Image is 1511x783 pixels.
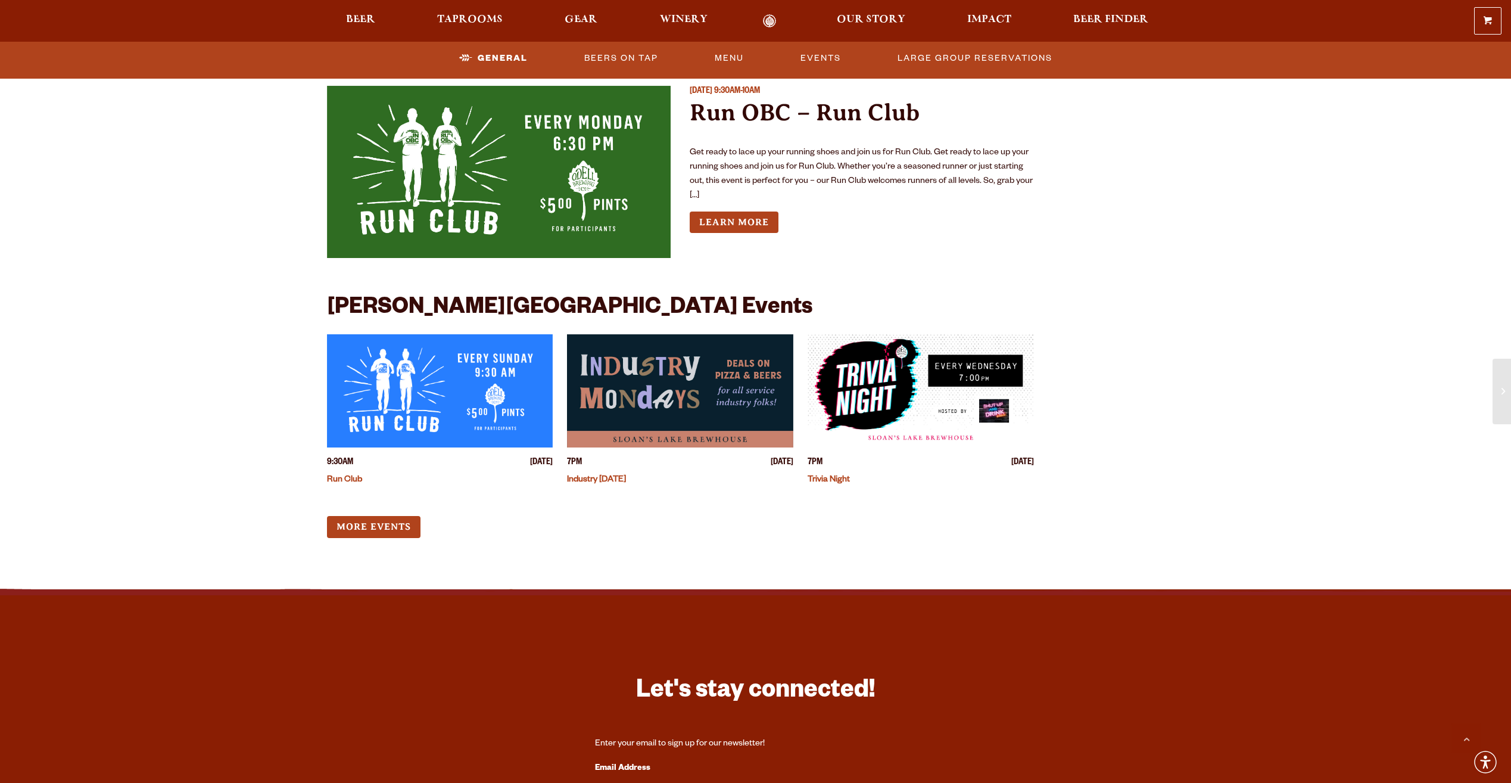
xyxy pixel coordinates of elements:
span: 9:30AM-10AM [714,87,760,97]
span: 7PM [567,457,582,470]
h2: [PERSON_NAME][GEOGRAPHIC_DATA] Events [327,296,812,322]
label: Email Address [595,761,917,776]
span: [DATE] [1011,457,1034,470]
span: 7PM [808,457,823,470]
span: Our Story [837,15,905,24]
a: General [454,45,532,72]
a: Beers On Tap [580,45,663,72]
span: 9:30AM [327,457,353,470]
div: Enter your email to sign up for our newsletter! [595,738,917,750]
a: Beer [338,14,383,28]
a: Winery [652,14,715,28]
a: View event details [327,334,553,448]
h3: Let's stay connected! [595,675,917,710]
span: Taprooms [437,15,503,24]
a: Impact [959,14,1019,28]
a: View event details [327,86,671,258]
a: Beer Finder [1066,14,1156,28]
a: Menu [710,45,749,72]
span: Impact [967,15,1011,24]
a: Events [796,45,846,72]
p: Get ready to lace up your running shoes and join us for Run Club. Get ready to lace up your runni... [690,146,1034,203]
span: Winery [660,15,708,24]
a: Large Group Reservations [893,45,1057,72]
a: Taprooms [429,14,510,28]
a: Scroll to top [1451,723,1481,753]
a: Learn more about Run OBC – Run Club [690,212,778,234]
span: Gear [565,15,597,24]
span: [DATE] [530,457,553,470]
span: [DATE] [690,87,712,97]
a: More Events (opens in a new window) [327,516,420,538]
a: View event details [567,334,793,448]
a: Gear [557,14,605,28]
span: Beer [346,15,375,24]
a: Run Club [327,476,362,485]
a: Our Story [829,14,913,28]
a: Trivia Night [808,476,850,485]
a: View event details [808,334,1034,448]
span: Beer Finder [1073,15,1148,24]
a: Odell Home [747,14,792,28]
a: Run OBC – Run Club [690,99,920,126]
div: Accessibility Menu [1472,749,1498,775]
a: Industry [DATE] [567,476,626,485]
span: [DATE] [771,457,793,470]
